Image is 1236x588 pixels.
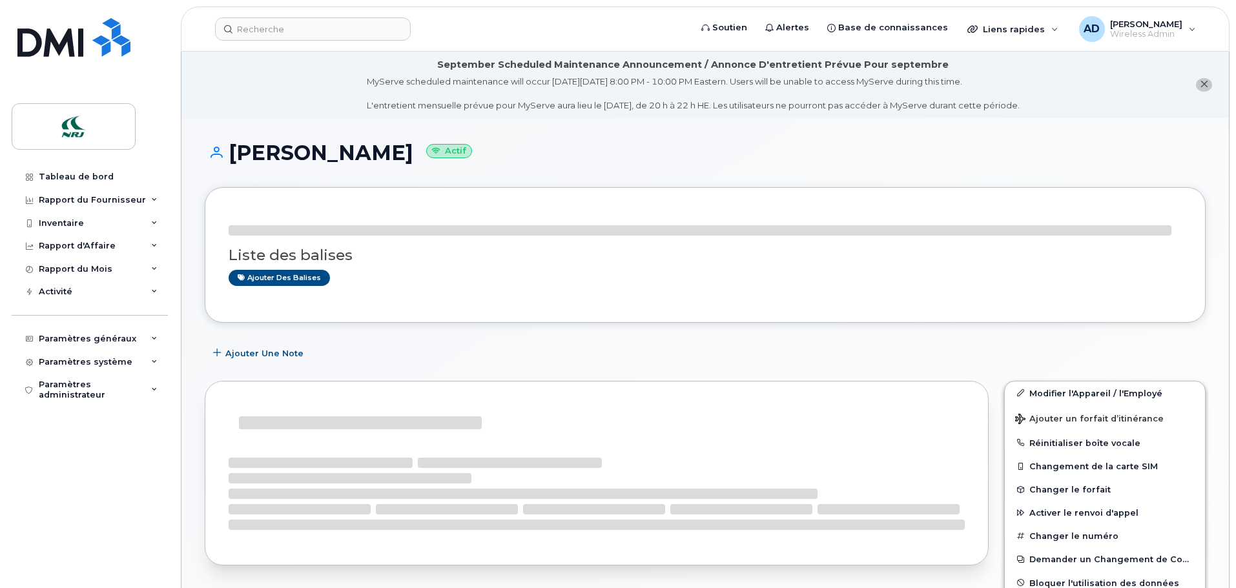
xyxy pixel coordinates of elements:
button: Activer le renvoi d'appel [1005,501,1205,524]
button: Demander un Changement de Compte [1005,547,1205,571]
button: Changer le numéro [1005,524,1205,547]
button: Réinitialiser boîte vocale [1005,431,1205,454]
span: Activer le renvoi d'appel [1029,508,1138,518]
button: close notification [1196,78,1212,92]
a: Ajouter des balises [229,270,330,286]
button: Ajouter un forfait d’itinérance [1005,405,1205,431]
h3: Liste des balises [229,247,1182,263]
div: September Scheduled Maintenance Announcement / Annonce D'entretient Prévue Pour septembre [437,58,949,72]
h1: [PERSON_NAME] [205,141,1206,164]
button: Ajouter une Note [205,342,314,365]
small: Actif [426,144,472,159]
button: Changer le forfait [1005,478,1205,501]
div: MyServe scheduled maintenance will occur [DATE][DATE] 8:00 PM - 10:00 PM Eastern. Users will be u... [367,76,1020,112]
span: Changer le forfait [1029,485,1111,494]
a: Modifier l'Appareil / l'Employé [1005,381,1205,405]
span: Ajouter une Note [225,347,304,360]
button: Changement de la carte SIM [1005,454,1205,478]
span: Ajouter un forfait d’itinérance [1015,414,1164,426]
